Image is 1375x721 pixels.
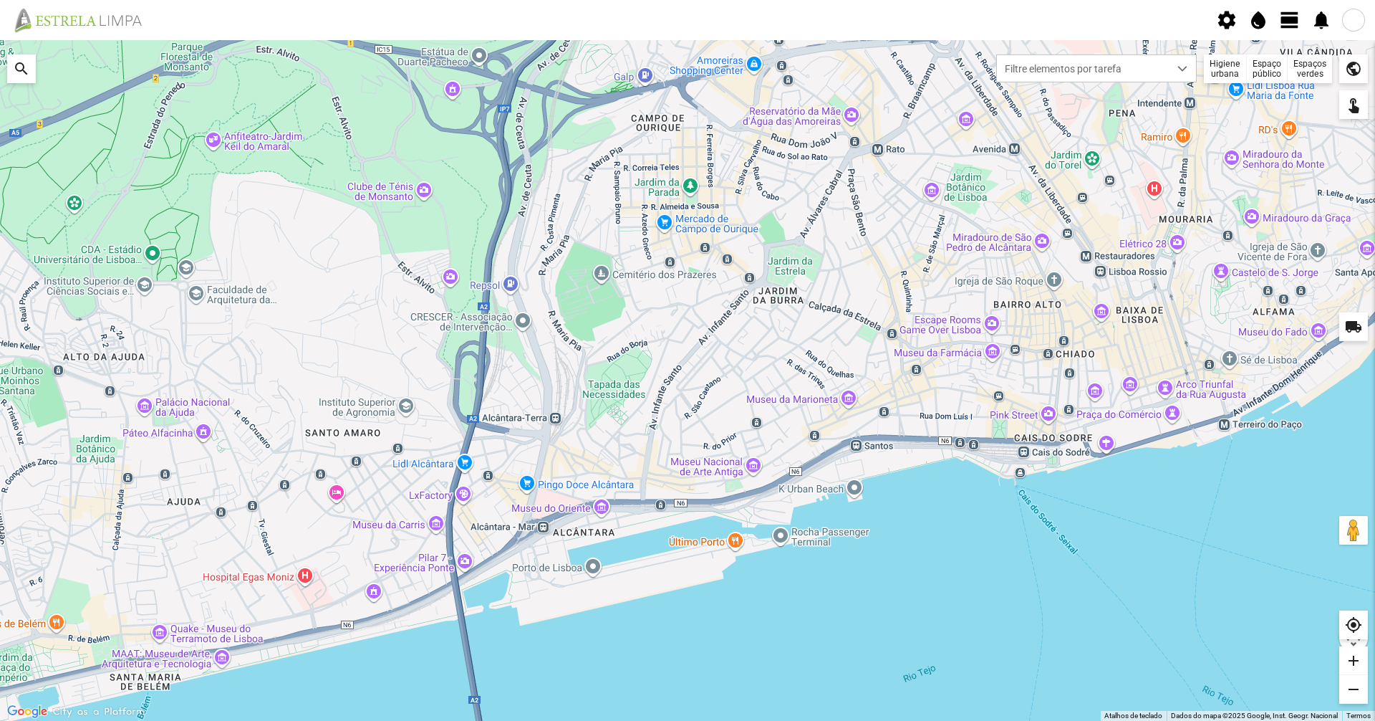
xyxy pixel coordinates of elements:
img: Google [4,702,51,721]
div: my_location [1339,611,1368,639]
span: settings [1216,9,1237,31]
span: Dados do mapa ©2025 Google, Inst. Geogr. Nacional [1171,712,1338,720]
span: notifications [1311,9,1332,31]
span: view_day [1279,9,1301,31]
div: touch_app [1339,90,1368,119]
div: dropdown trigger [1169,55,1197,82]
div: public [1339,54,1368,83]
span: water_drop [1248,9,1269,31]
div: local_shipping [1339,312,1368,341]
img: file [10,7,158,33]
div: search [7,54,36,83]
div: remove [1339,675,1368,704]
div: Espaços verdes [1288,54,1332,83]
a: Abrir esta área no Google Maps (abre uma nova janela) [4,702,51,721]
div: add [1339,646,1368,675]
div: Higiene urbana [1204,54,1247,83]
a: Termos (abre num novo separador) [1346,712,1371,720]
button: Atalhos de teclado [1104,711,1162,721]
span: Filtre elementos por tarefa [997,55,1169,82]
button: Arraste o Pegman para o mapa para abrir o Street View [1339,516,1368,545]
div: Espaço público [1247,54,1288,83]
